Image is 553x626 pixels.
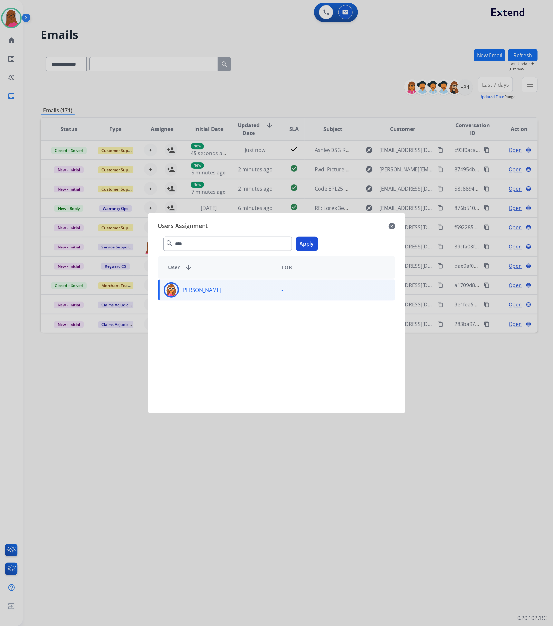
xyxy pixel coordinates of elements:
[185,264,193,271] mat-icon: arrow_downward
[282,264,292,271] span: LOB
[166,239,174,247] mat-icon: search
[389,222,395,230] mat-icon: close
[296,237,318,251] button: Apply
[182,286,222,294] p: [PERSON_NAME]
[163,264,277,271] div: User
[282,286,283,294] p: -
[158,221,208,231] span: Users Assignment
